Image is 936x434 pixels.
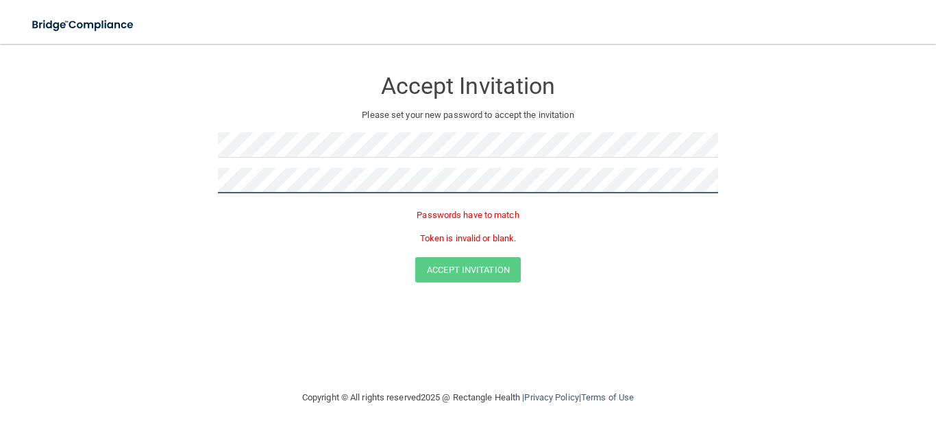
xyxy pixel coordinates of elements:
[581,392,634,402] a: Terms of Use
[415,257,521,282] button: Accept Invitation
[218,73,718,99] h3: Accept Invitation
[218,230,718,247] p: Token is invalid or blank.
[524,392,578,402] a: Privacy Policy
[218,207,718,224] p: Passwords have to match
[21,11,147,39] img: bridge_compliance_login_screen.278c3ca4.svg
[218,376,718,420] div: Copyright © All rights reserved 2025 @ Rectangle Health | |
[228,107,708,123] p: Please set your new password to accept the invitation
